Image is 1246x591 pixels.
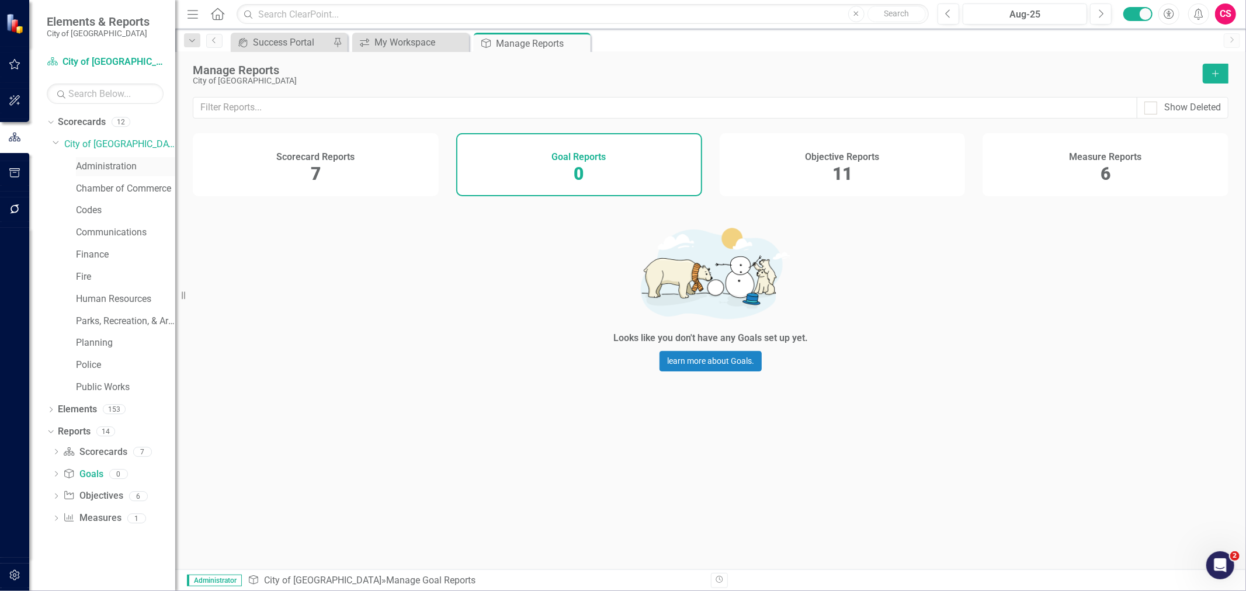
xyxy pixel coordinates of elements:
[76,160,175,173] a: Administration
[193,97,1137,119] input: Filter Reports...
[248,574,702,587] div: » Manage Goal Reports
[63,468,103,481] a: Goals
[63,489,123,503] a: Objectives
[963,4,1087,25] button: Aug-25
[6,13,26,33] img: ClearPoint Strategy
[193,77,1191,85] div: City of [GEOGRAPHIC_DATA]
[234,35,330,50] a: Success Portal
[1101,164,1110,184] span: 6
[76,204,175,217] a: Codes
[574,164,584,184] span: 0
[660,351,762,371] a: learn more about Goals.
[496,36,588,51] div: Manage Reports
[112,117,130,127] div: 12
[47,55,164,69] a: City of [GEOGRAPHIC_DATA]
[536,217,886,329] img: Getting started
[129,491,148,501] div: 6
[58,425,91,439] a: Reports
[1206,551,1234,579] iframe: Intercom live chat
[63,446,127,459] a: Scorecards
[133,447,152,457] div: 7
[109,469,128,479] div: 0
[96,427,115,437] div: 14
[1070,152,1142,162] h4: Measure Reports
[76,381,175,394] a: Public Works
[193,64,1191,77] div: Manage Reports
[613,332,808,345] div: Looks like you don't have any Goals set up yet.
[76,336,175,350] a: Planning
[63,512,121,525] a: Measures
[884,9,909,18] span: Search
[264,575,381,586] a: City of [GEOGRAPHIC_DATA]
[1164,101,1221,114] div: Show Deleted
[374,35,466,50] div: My Workspace
[1230,551,1240,561] span: 2
[47,15,150,29] span: Elements & Reports
[76,315,175,328] a: Parks, Recreation, & Arts
[76,270,175,284] a: Fire
[76,182,175,196] a: Chamber of Commerce
[253,35,330,50] div: Success Portal
[76,359,175,372] a: Police
[58,116,106,129] a: Scorecards
[47,29,150,38] small: City of [GEOGRAPHIC_DATA]
[355,35,466,50] a: My Workspace
[76,248,175,262] a: Finance
[311,164,321,184] span: 7
[832,164,852,184] span: 11
[103,405,126,415] div: 153
[76,293,175,306] a: Human Resources
[237,4,929,25] input: Search ClearPoint...
[127,513,146,523] div: 1
[552,152,606,162] h4: Goal Reports
[76,226,175,239] a: Communications
[867,6,926,22] button: Search
[58,403,97,416] a: Elements
[47,84,164,104] input: Search Below...
[64,138,175,151] a: City of [GEOGRAPHIC_DATA]
[276,152,355,162] h4: Scorecard Reports
[967,8,1083,22] div: Aug-25
[187,575,242,586] span: Administrator
[1215,4,1236,25] button: CS
[805,152,879,162] h4: Objective Reports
